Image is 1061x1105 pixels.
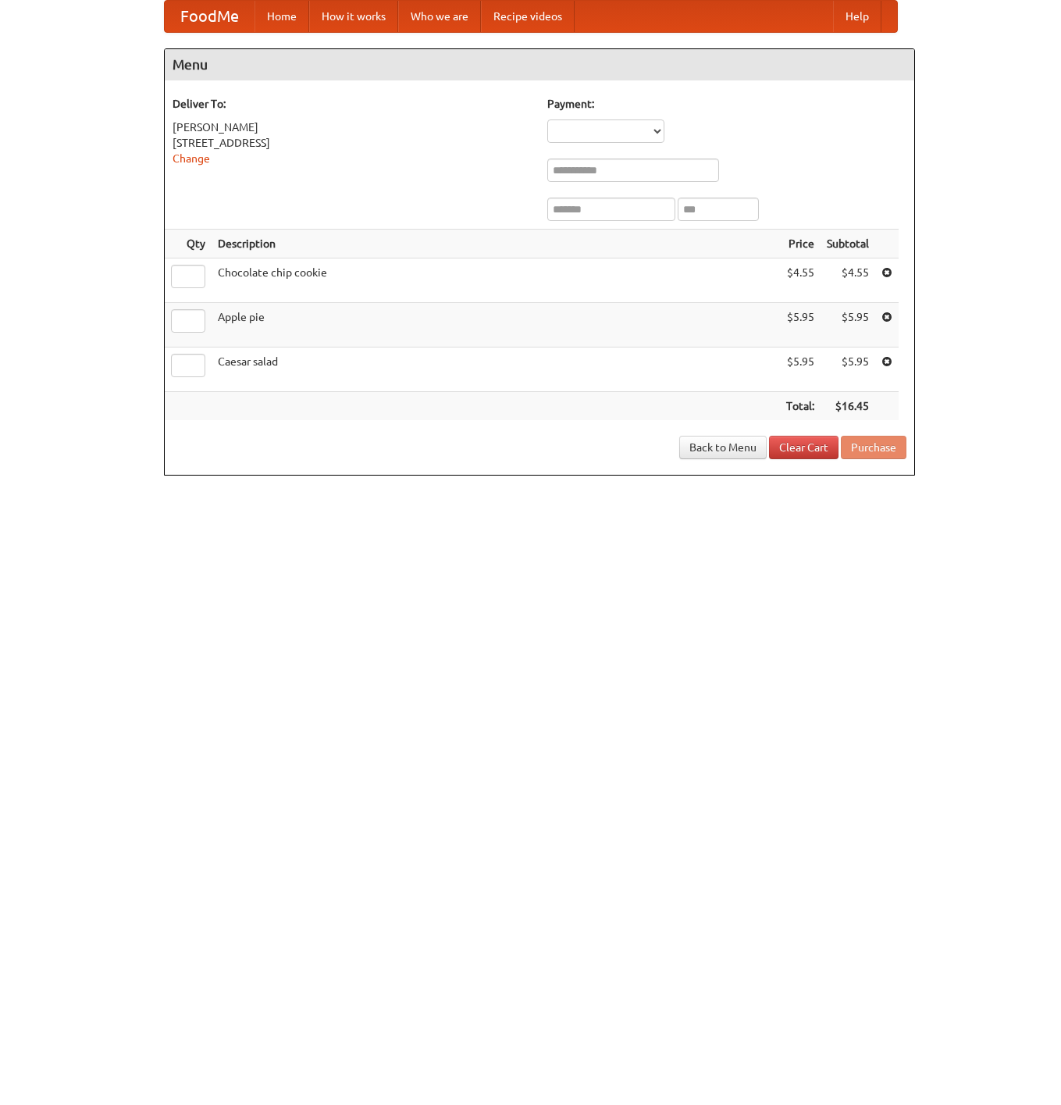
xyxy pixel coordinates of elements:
[309,1,398,32] a: How it works
[212,230,780,258] th: Description
[821,258,875,303] td: $4.55
[398,1,481,32] a: Who we are
[212,348,780,392] td: Caesar salad
[173,96,532,112] h5: Deliver To:
[833,1,881,32] a: Help
[173,119,532,135] div: [PERSON_NAME]
[173,135,532,151] div: [STREET_ADDRESS]
[212,303,780,348] td: Apple pie
[780,392,821,421] th: Total:
[173,152,210,165] a: Change
[212,258,780,303] td: Chocolate chip cookie
[821,348,875,392] td: $5.95
[780,303,821,348] td: $5.95
[780,258,821,303] td: $4.55
[780,230,821,258] th: Price
[841,436,906,459] button: Purchase
[165,1,255,32] a: FoodMe
[769,436,838,459] a: Clear Cart
[780,348,821,392] td: $5.95
[679,436,767,459] a: Back to Menu
[821,303,875,348] td: $5.95
[255,1,309,32] a: Home
[547,96,906,112] h5: Payment:
[165,49,914,80] h4: Menu
[165,230,212,258] th: Qty
[481,1,575,32] a: Recipe videos
[821,392,875,421] th: $16.45
[821,230,875,258] th: Subtotal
